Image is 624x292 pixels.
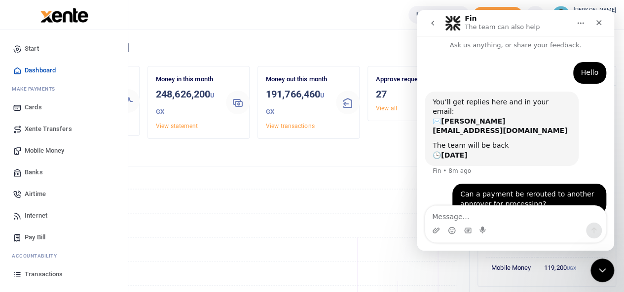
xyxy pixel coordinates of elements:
[8,81,120,97] li: M
[156,74,218,85] p: Money in this month
[266,87,328,119] h3: 191,766,460
[376,74,438,85] p: Approve requests
[25,232,45,242] span: Pay Bill
[8,263,120,285] a: Transactions
[8,118,120,140] a: Xente Transfers
[552,6,616,24] a: profile-user [PERSON_NAME] UGX Wallet
[8,38,120,60] a: Start
[25,124,72,134] span: Xente Transfers
[25,269,63,279] span: Transactions
[8,248,120,263] li: Ac
[408,6,469,24] a: UGX 76,194,714
[416,10,461,20] span: UGX 76,194,714
[37,42,616,53] h4: Hello [PERSON_NAME]
[25,102,42,112] span: Cards
[25,65,56,75] span: Dashboard
[25,44,39,54] span: Start
[40,8,88,23] img: logo-large
[8,162,120,183] a: Banks
[376,87,438,101] h3: 27
[25,146,64,156] span: Mobile Money
[25,167,43,177] span: Banks
[8,60,120,81] a: Dashboard
[404,6,473,24] li: Wallet ballance
[538,257,582,278] td: 119,200
[266,92,325,115] small: UGX
[266,74,328,85] p: Money out this month
[574,6,616,15] small: [PERSON_NAME]
[46,151,461,162] h4: Transactions Overview
[156,87,218,119] h3: 248,626,200
[156,123,198,130] a: View statement
[376,105,397,112] a: View all
[486,257,538,278] td: Mobile Money
[473,7,522,23] li: Toup your wallet
[582,257,608,278] td: 3
[156,92,215,115] small: UGX
[567,265,576,271] small: UGX
[266,123,315,130] a: View transactions
[552,6,570,24] img: profile-user
[473,7,522,23] span: Add money
[8,227,120,248] a: Pay Bill
[25,189,46,199] span: Airtime
[39,11,88,18] a: logo-small logo-large logo-large
[19,252,57,260] span: countability
[8,97,120,118] a: Cards
[590,259,614,282] iframe: Intercom live chat
[8,140,120,162] a: Mobile Money
[25,211,47,221] span: Internet
[8,183,120,205] a: Airtime
[17,85,55,93] span: ake Payments
[8,205,120,227] a: Internet
[417,10,614,251] iframe: Intercom live chat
